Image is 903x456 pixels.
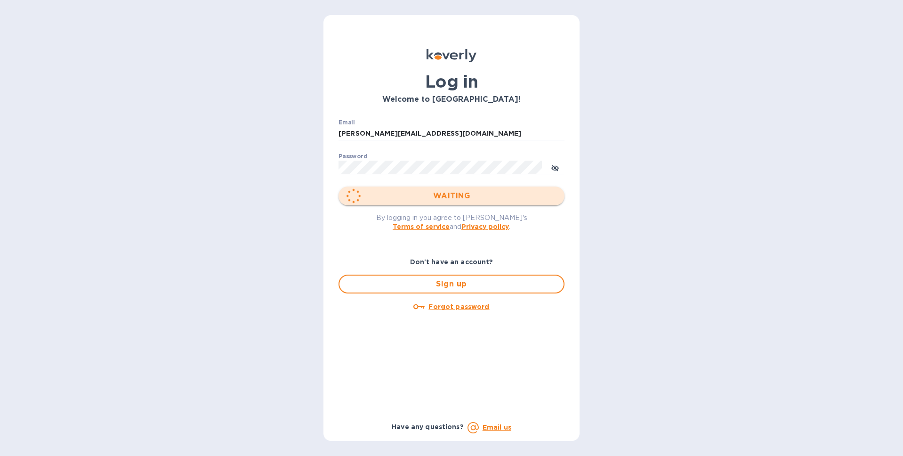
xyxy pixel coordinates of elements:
u: Forgot password [428,303,489,310]
a: Email us [483,423,511,431]
h1: Log in [339,72,564,91]
span: Sign up [347,278,556,290]
b: Don't have an account? [410,258,493,266]
input: Enter email address [339,127,564,141]
button: toggle password visibility [546,158,564,177]
label: Password [339,154,367,159]
label: Email [339,120,355,125]
h3: Welcome to [GEOGRAPHIC_DATA]! [339,95,564,104]
b: Have any questions? [392,423,464,431]
img: Koverly [427,49,476,62]
span: By logging in you agree to [PERSON_NAME]'s and . [376,214,527,230]
a: Terms of service [393,223,450,230]
button: Sign up [339,275,564,293]
a: Privacy policy [461,223,509,230]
